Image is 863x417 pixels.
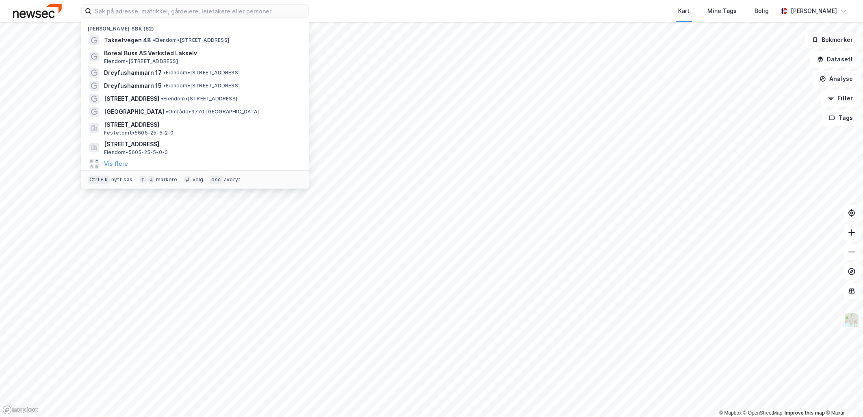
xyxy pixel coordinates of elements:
[153,37,229,43] span: Eiendom • [STREET_ADDRESS]
[210,176,222,184] div: esc
[821,90,860,106] button: Filter
[104,139,299,149] span: [STREET_ADDRESS]
[822,110,860,126] button: Tags
[161,96,163,102] span: •
[104,130,174,136] span: Festetomt • 5605-25-5-2-0
[163,83,166,89] span: •
[224,176,241,183] div: avbryt
[743,410,783,416] a: OpenStreetMap
[2,405,38,415] a: Mapbox homepage
[88,176,110,184] div: Ctrl + k
[166,109,259,115] span: Område • 9770 [GEOGRAPHIC_DATA]
[81,19,309,34] div: [PERSON_NAME] søk (62)
[104,107,164,117] span: [GEOGRAPHIC_DATA]
[163,83,240,89] span: Eiendom • [STREET_ADDRESS]
[104,120,299,130] span: [STREET_ADDRESS]
[193,176,204,183] div: velg
[104,149,168,156] span: Eiendom • 5605-25-5-0-0
[104,58,178,65] span: Eiendom • [STREET_ADDRESS]
[785,410,825,416] a: Improve this map
[111,176,133,183] div: nytt søk
[104,68,162,78] span: Dreyfushammarn 17
[719,410,742,416] a: Mapbox
[755,6,769,16] div: Bolig
[805,32,860,48] button: Bokmerker
[153,37,155,43] span: •
[163,69,166,76] span: •
[161,96,237,102] span: Eiendom • [STREET_ADDRESS]
[166,109,168,115] span: •
[156,176,177,183] div: markere
[791,6,837,16] div: [PERSON_NAME]
[822,378,863,417] div: Kontrollprogram for chat
[844,313,859,328] img: Z
[163,69,240,76] span: Eiendom • [STREET_ADDRESS]
[104,81,162,91] span: Dreyfushammarn 15
[707,6,737,16] div: Mine Tags
[13,4,62,18] img: newsec-logo.f6e21ccffca1b3a03d2d.png
[104,48,299,58] span: Boreal Buss AS Verksted Lakselv
[91,5,308,17] input: Søk på adresse, matrikkel, gårdeiere, leietakere eller personer
[810,51,860,67] button: Datasett
[104,35,151,45] span: Taksetvegen 48
[104,159,128,169] button: Vis flere
[813,71,860,87] button: Analyse
[678,6,690,16] div: Kart
[822,378,863,417] iframe: Chat Widget
[104,94,159,104] span: [STREET_ADDRESS]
